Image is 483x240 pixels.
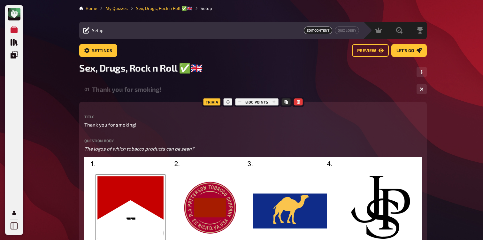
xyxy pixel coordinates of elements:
[417,67,427,77] button: Change Order
[202,97,222,107] div: Trivia
[8,36,20,49] a: Quiz Library
[86,6,97,11] a: Home
[335,27,359,34] button: Quiz Lobby
[84,121,136,128] span: Thank you for smoking!
[84,139,422,143] label: Question body
[92,28,103,33] span: Setup
[192,5,212,12] li: Setup
[8,23,20,36] a: My Quizzes
[352,44,389,57] button: Preview
[79,44,117,57] button: Settings
[128,5,192,12] li: Sex, Drugs, Rock n Roll ✅​🇬🇧​
[84,115,422,119] label: Title
[105,6,128,11] a: My Quizzes
[391,44,427,57] button: Let's go
[304,27,332,34] a: Edit Content
[136,6,192,11] a: Sex, Drugs, Rock n Roll ✅​🇬🇧​
[84,86,89,92] div: 01
[396,49,414,53] span: Let's go
[79,62,202,74] span: Sex, Drugs, Rock n Roll ✅​🇬🇧​
[86,5,97,12] li: Home
[8,206,20,219] a: Profile
[281,98,290,105] button: Copy
[357,49,376,53] span: Preview
[97,5,128,12] li: My Quizzes
[92,86,411,93] div: Thank you for smoking!
[8,49,20,61] a: Overlays
[84,146,194,151] span: The logos of which tobacco products can be seen?
[92,49,112,53] span: Settings
[234,97,280,107] div: 8.00 points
